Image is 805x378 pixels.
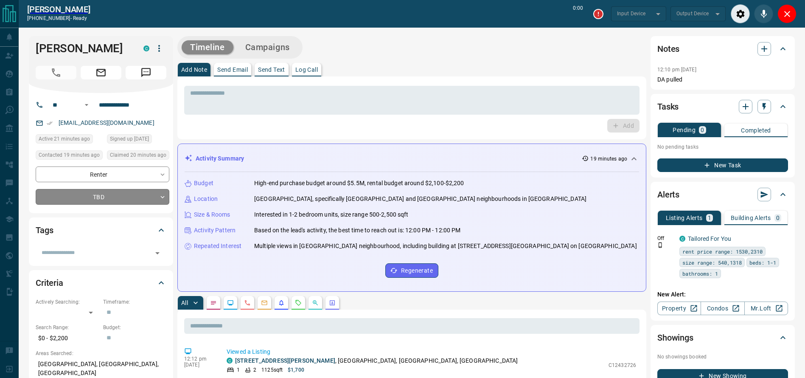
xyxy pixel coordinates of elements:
[329,299,336,306] svg: Agent Actions
[657,158,788,172] button: New Task
[181,300,188,306] p: All
[657,96,788,117] div: Tasks
[254,210,409,219] p: Interested in 1-2 bedroom units, size range 500-2,500 sqft
[744,302,788,315] a: Mr.Loft
[107,134,169,146] div: Sun Nov 03 2024
[227,299,234,306] svg: Lead Browsing Activity
[81,66,121,79] span: Email
[81,100,92,110] button: Open
[59,119,154,126] a: [EMAIL_ADDRESS][DOMAIN_NAME]
[657,75,788,84] p: DA pulled
[47,120,53,126] svg: Email Verified
[182,40,233,54] button: Timeline
[666,215,703,221] p: Listing Alerts
[194,179,213,188] p: Budget
[36,166,169,182] div: Renter
[254,195,586,203] p: [GEOGRAPHIC_DATA], specifically [GEOGRAPHIC_DATA] and [GEOGRAPHIC_DATA] neighbourhoods in [GEOGRA...
[657,353,788,361] p: No showings booked
[749,258,776,267] span: beds: 1-1
[253,366,256,374] p: 2
[254,242,637,251] p: Multiple views in [GEOGRAPHIC_DATA] neighbourhood, including building at [STREET_ADDRESS][GEOGRAP...
[295,299,302,306] svg: Requests
[39,135,90,143] span: Active 21 minutes ago
[194,242,241,251] p: Repeated Interest
[261,299,268,306] svg: Emails
[237,40,298,54] button: Campaigns
[210,299,217,306] svg: Notes
[657,327,788,348] div: Showings
[657,39,788,59] div: Notes
[731,4,750,23] div: Audio Settings
[36,223,53,237] h2: Tags
[27,4,90,14] a: [PERSON_NAME]
[39,151,100,159] span: Contacted 19 minutes ago
[254,179,464,188] p: High-end purchase budget around $5.5M, rental budget around $2,100-$2,200
[36,324,99,331] p: Search Range:
[731,215,771,221] p: Building Alerts
[657,242,663,248] svg: Push Notification Only
[227,358,233,364] div: condos.ca
[36,150,103,162] div: Wed Oct 15 2025
[36,273,166,293] div: Criteria
[708,215,711,221] p: 1
[235,357,335,364] a: [STREET_ADDRESS][PERSON_NAME]
[110,135,149,143] span: Signed up [DATE]
[36,134,103,146] div: Wed Oct 15 2025
[657,184,788,205] div: Alerts
[295,67,318,73] p: Log Call
[741,127,771,133] p: Completed
[110,151,166,159] span: Claimed 20 minutes ago
[103,298,166,306] p: Timeframe:
[682,269,718,278] span: bathrooms: 1
[278,299,285,306] svg: Listing Alerts
[194,210,230,219] p: Size & Rooms
[151,247,163,259] button: Open
[261,366,283,374] p: 1125 sqft
[36,42,131,55] h1: [PERSON_NAME]
[657,302,701,315] a: Property
[194,195,218,203] p: Location
[312,299,319,306] svg: Opportunities
[657,331,693,344] h2: Showings
[143,45,149,51] div: condos.ca
[227,347,636,356] p: Viewed a Listing
[73,15,87,21] span: ready
[254,226,461,235] p: Based on the lead's activity, the best time to reach out is: 12:00 PM - 12:00 PM
[776,215,780,221] p: 0
[36,298,99,306] p: Actively Searching:
[126,66,166,79] span: Message
[194,226,236,235] p: Activity Pattern
[235,356,518,365] p: , [GEOGRAPHIC_DATA], [GEOGRAPHIC_DATA], [GEOGRAPHIC_DATA]
[181,67,207,73] p: Add Note
[237,366,240,374] p: 1
[754,4,773,23] div: Mute
[244,299,251,306] svg: Calls
[36,189,169,205] div: TBD
[184,362,214,368] p: [DATE]
[184,356,214,362] p: 12:12 pm
[107,150,169,162] div: Wed Oct 15 2025
[682,258,742,267] span: size range: 540,1318
[258,67,285,73] p: Send Text
[36,66,76,79] span: Call
[657,100,679,113] h2: Tasks
[701,302,744,315] a: Condos
[673,127,696,133] p: Pending
[657,67,696,73] p: 12:10 pm [DATE]
[185,151,639,166] div: Activity Summary19 minutes ago
[103,324,166,331] p: Budget:
[196,154,244,163] p: Activity Summary
[573,4,583,23] p: 0:00
[288,366,304,374] p: $1,700
[609,361,636,369] p: C12432726
[36,331,99,345] p: $0 - $2,200
[657,234,674,242] p: Off
[679,236,685,242] div: condos.ca
[385,263,438,278] button: Regenerate
[657,141,788,153] p: No pending tasks
[27,14,90,22] p: [PHONE_NUMBER] -
[682,247,763,256] span: rent price range: 1530,2310
[657,42,679,56] h2: Notes
[701,127,704,133] p: 0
